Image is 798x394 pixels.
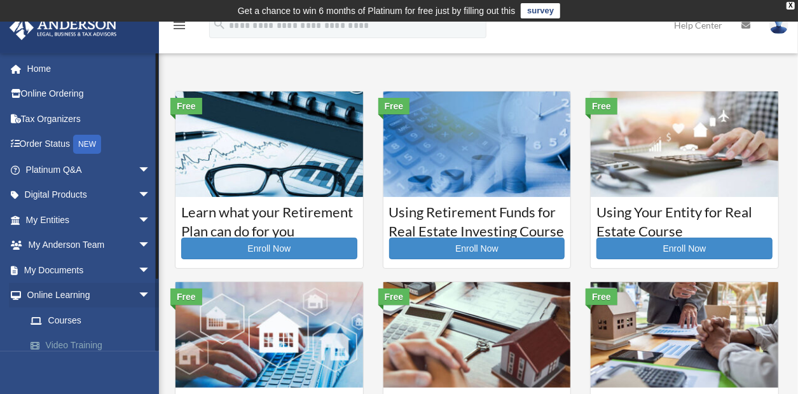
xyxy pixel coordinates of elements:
[6,15,121,40] img: Anderson Advisors Platinum Portal
[238,3,516,18] div: Get a chance to win 6 months of Platinum for free just by filling out this
[9,132,170,158] a: Order StatusNEW
[521,3,560,18] a: survey
[787,2,795,10] div: close
[73,135,101,154] div: NEW
[389,203,565,234] h3: Using Retirement Funds for Real Estate Investing Course
[378,98,410,114] div: Free
[9,233,170,258] a: My Anderson Teamarrow_drop_down
[389,238,565,259] a: Enroll Now
[212,17,226,31] i: search
[138,157,163,183] span: arrow_drop_down
[586,98,617,114] div: Free
[9,283,170,308] a: Online Learningarrow_drop_down
[138,283,163,309] span: arrow_drop_down
[18,308,163,333] a: Courses
[172,18,187,33] i: menu
[138,182,163,208] span: arrow_drop_down
[18,333,170,358] a: Video Training
[596,203,773,234] h3: Using Your Entity for Real Estate Course
[181,203,357,234] h3: Learn what your Retirement Plan can do for you
[170,98,202,114] div: Free
[138,233,163,259] span: arrow_drop_down
[181,238,357,259] a: Enroll Now
[586,289,617,305] div: Free
[9,257,170,283] a: My Documentsarrow_drop_down
[596,238,773,259] a: Enroll Now
[769,16,788,34] img: User Pic
[9,157,170,182] a: Platinum Q&Aarrow_drop_down
[9,207,170,233] a: My Entitiesarrow_drop_down
[170,289,202,305] div: Free
[9,106,170,132] a: Tax Organizers
[9,81,170,107] a: Online Ordering
[9,182,170,208] a: Digital Productsarrow_drop_down
[138,207,163,233] span: arrow_drop_down
[9,56,170,81] a: Home
[378,289,410,305] div: Free
[172,22,187,33] a: menu
[138,257,163,283] span: arrow_drop_down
